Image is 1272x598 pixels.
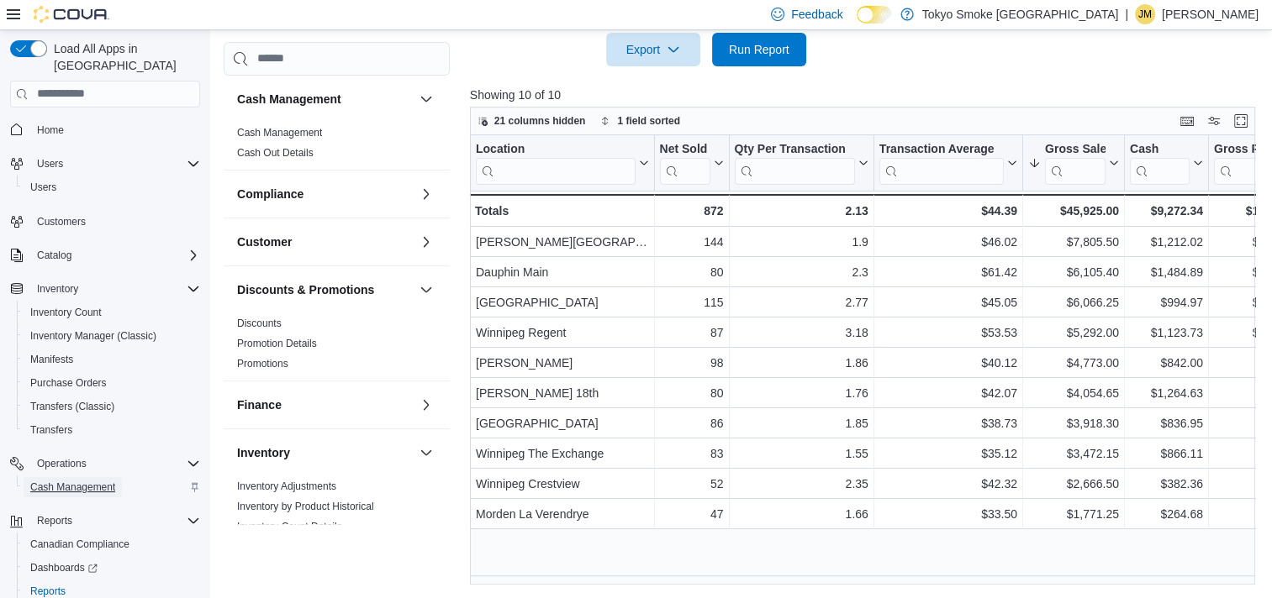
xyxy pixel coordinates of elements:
[3,452,207,475] button: Operations
[30,454,93,474] button: Operations
[237,444,290,461] h3: Inventory
[237,358,288,370] a: Promotions
[1130,141,1190,157] div: Cash
[30,279,200,299] span: Inventory
[879,201,1017,221] div: $44.39
[734,474,868,494] div: 2.35
[237,338,317,349] a: Promotion Details
[237,281,374,298] h3: Discounts & Promotions
[37,249,71,262] span: Catalog
[659,141,710,157] div: Net Sold
[30,154,70,174] button: Users
[1204,111,1224,131] button: Display options
[879,383,1017,403] div: $42.07
[30,245,200,265] span: Catalog
[30,376,107,390] span: Purchase Orders
[494,114,586,128] span: 21 columns hidden
[237,480,336,492] a: Inventory Adjustments
[734,262,868,282] div: 2.3
[237,146,314,160] span: Cash Out Details
[879,443,1017,464] div: $35.12
[17,348,207,371] button: Manifests
[1130,141,1203,184] button: Cash
[1130,413,1203,433] div: $836.95
[475,201,649,221] div: Totals
[476,413,649,433] div: [GEOGRAPHIC_DATA]
[30,561,98,574] span: Dashboards
[34,6,109,23] img: Cova
[30,511,79,531] button: Reports
[30,245,78,265] button: Catalog
[476,353,649,373] div: [PERSON_NAME]
[857,6,892,24] input: Dark Mode
[1138,4,1152,24] span: JM
[30,329,156,343] span: Inventory Manager (Classic)
[1177,111,1197,131] button: Keyboard shortcuts
[416,280,436,300] button: Discounts & Promotions
[416,232,436,252] button: Customer
[1130,262,1203,282] div: $1,484.89
[659,413,723,433] div: 86
[1028,474,1119,494] div: $2,666.50
[476,292,649,312] div: [GEOGRAPHIC_DATA]
[237,233,292,250] h3: Customer
[476,323,649,343] div: Winnipeg Regent
[879,504,1017,524] div: $33.50
[476,262,649,282] div: Dauphin Main
[879,292,1017,312] div: $45.05
[471,111,593,131] button: 21 columns hidden
[17,395,207,418] button: Transfers (Classic)
[237,521,342,532] a: Inventory Count Details
[30,585,66,598] span: Reports
[24,326,200,346] span: Inventory Manager (Classic)
[879,141,1004,157] div: Transaction Average
[476,443,649,464] div: Winnipeg The Exchange
[1130,292,1203,312] div: $994.97
[1028,141,1119,184] button: Gross Sales
[24,326,163,346] a: Inventory Manager (Classic)
[659,383,723,403] div: 80
[1130,504,1203,524] div: $264.68
[659,353,723,373] div: 98
[594,111,687,131] button: 1 field sorted
[734,353,868,373] div: 1.86
[659,232,723,252] div: 144
[24,177,63,197] a: Users
[659,141,710,184] div: Net Sold
[224,313,450,380] div: Discounts & Promotions
[659,201,723,221] div: 872
[476,141,636,184] div: Location
[237,396,282,413] h3: Finance
[237,500,374,513] span: Inventory by Product Historical
[606,33,700,66] button: Export
[24,534,136,554] a: Canadian Compliance
[37,282,78,296] span: Inventory
[734,141,854,157] div: Qty Per Transaction
[37,514,72,527] span: Reports
[30,353,73,366] span: Manifests
[24,534,200,554] span: Canadian Compliance
[237,147,314,159] a: Cash Out Details
[3,277,207,301] button: Inventory
[17,324,207,348] button: Inventory Manager (Classic)
[879,353,1017,373] div: $40.12
[237,317,282,329] a: Discounts
[1125,4,1128,24] p: |
[734,413,868,433] div: 1.85
[24,302,108,323] a: Inventory Count
[659,292,723,312] div: 115
[24,558,104,578] a: Dashboards
[237,186,413,202] button: Compliance
[476,232,649,252] div: [PERSON_NAME][GEOGRAPHIC_DATA]
[237,127,322,139] a: Cash Management
[734,323,868,343] div: 3.18
[476,474,649,494] div: Winnipeg Crestview
[24,373,200,393] span: Purchase Orders
[734,232,868,252] div: 1.9
[879,141,1004,184] div: Transaction Average
[659,504,723,524] div: 47
[30,306,102,319] span: Inventory Count
[1130,353,1203,373] div: $842.00
[37,457,87,470] span: Operations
